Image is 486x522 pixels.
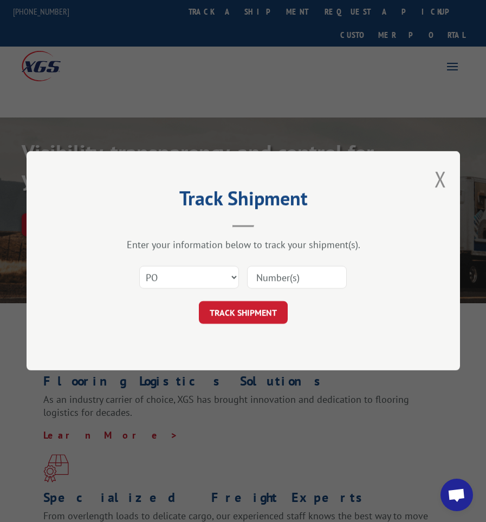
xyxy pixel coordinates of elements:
h2: Track Shipment [81,191,406,211]
button: Close modal [435,165,446,193]
div: Enter your information below to track your shipment(s). [81,239,406,251]
button: TRACK SHIPMENT [199,302,288,324]
input: Number(s) [247,266,347,289]
div: Open chat [440,479,473,511]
